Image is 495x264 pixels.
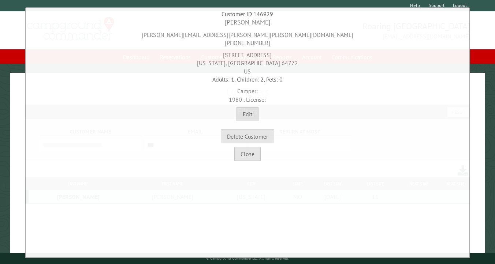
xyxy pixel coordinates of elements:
div: [STREET_ADDRESS] [US_STATE], [GEOGRAPHIC_DATA] 64772 US [27,47,468,75]
div: Adults: 1, Children: 2, Pets: 0 [27,75,468,83]
div: [PERSON_NAME] [27,18,468,27]
button: Close [234,147,261,161]
span: 1980 , License: [229,96,266,103]
div: [PERSON_NAME][EMAIL_ADDRESS][PERSON_NAME][PERSON_NAME][DOMAIN_NAME] [PHONE_NUMBER] [27,27,468,47]
button: Delete Customer [221,129,274,143]
div: Camper: [27,83,468,103]
button: Edit [237,107,258,121]
div: Customer ID 146929 [27,10,468,18]
small: © Campground Commander LLC. All rights reserved. [206,256,289,261]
